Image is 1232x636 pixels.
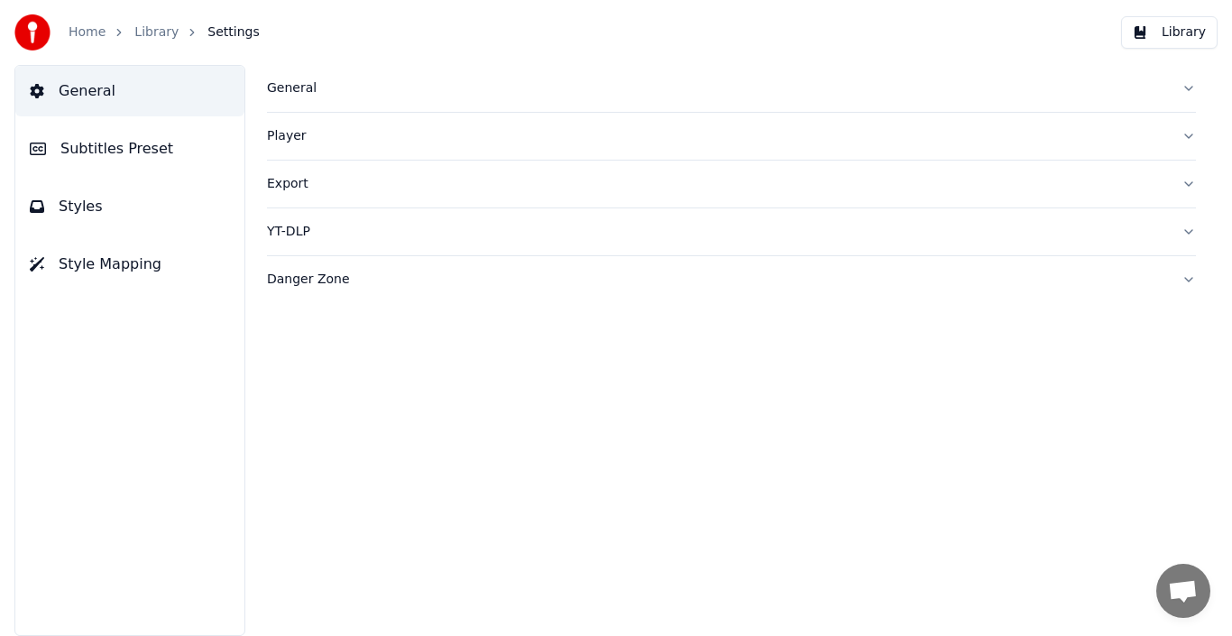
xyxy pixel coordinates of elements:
button: Subtitles Preset [15,124,244,174]
button: General [267,65,1196,112]
div: Danger Zone [267,271,1167,289]
button: Export [267,161,1196,207]
button: Danger Zone [267,256,1196,303]
span: Settings [207,23,259,41]
button: Style Mapping [15,239,244,290]
button: Library [1121,16,1218,49]
img: youka [14,14,51,51]
span: Subtitles Preset [60,138,173,160]
a: Library [134,23,179,41]
div: Open chat [1156,564,1210,618]
button: Styles [15,181,244,232]
div: Player [267,127,1167,145]
span: Style Mapping [59,253,161,275]
div: General [267,79,1167,97]
a: Home [69,23,106,41]
button: Player [267,113,1196,160]
span: Styles [59,196,103,217]
button: YT-DLP [267,208,1196,255]
nav: breadcrumb [69,23,260,41]
button: General [15,66,244,116]
div: YT-DLP [267,223,1167,241]
div: Export [267,175,1167,193]
span: General [59,80,115,102]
